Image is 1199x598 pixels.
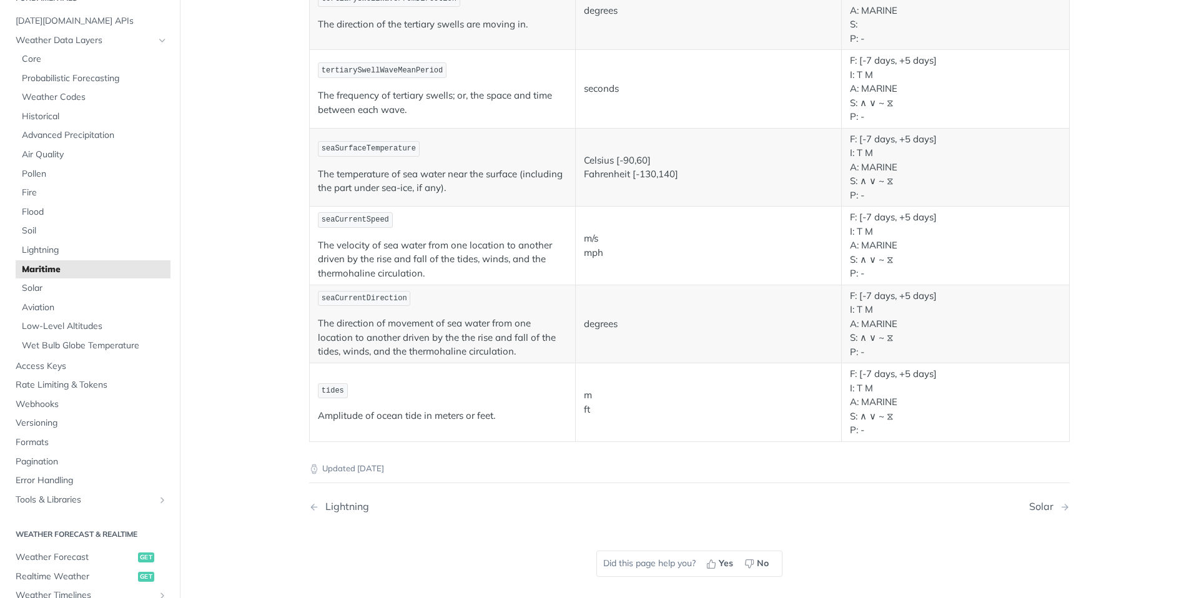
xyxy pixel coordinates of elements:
p: degrees [584,4,833,18]
p: The velocity of sea water from one location to another driven by the rise and fall of the tides, ... [318,238,567,281]
a: Webhooks [9,395,170,414]
a: Soil [16,222,170,240]
p: F: [-7 days, +5 days] I: T M A: MARINE S: ∧ ∨ ~ ⧖ P: - [850,210,1061,281]
span: Probabilistic Forecasting [22,72,167,85]
span: Weather Codes [22,91,167,104]
p: Updated [DATE] [309,463,1070,475]
p: The direction of the tertiary swells are moving in. [318,17,567,32]
p: F: [-7 days, +5 days] I: T M A: MARINE S: ∧ ∨ ~ ⧖ P: - [850,289,1061,360]
a: Historical [16,107,170,126]
span: Yes [719,557,733,570]
button: Show subpages for Tools & Libraries [157,495,167,505]
p: Amplitude of ocean tide in meters or feet. [318,409,567,423]
span: get [138,552,154,562]
a: Realtime Weatherget [9,567,170,586]
span: Flood [22,206,167,218]
span: Air Quality [22,149,167,161]
a: Probabilistic Forecasting [16,69,170,88]
span: [DATE][DOMAIN_NAME] APIs [16,15,167,27]
span: Pollen [22,168,167,180]
div: Solar [1029,501,1060,512]
span: Wet Bulb Globe Temperature [22,340,167,352]
span: seaCurrentSpeed [322,215,389,224]
span: Webhooks [16,398,167,411]
span: Lightning [22,244,167,257]
a: Weather Data LayersHide subpages for Weather Data Layers [9,31,170,50]
p: The frequency of tertiary swells; or, the space and time between each wave. [318,89,567,117]
span: Aviation [22,301,167,314]
p: seconds [584,82,833,96]
a: Weather Codes [16,88,170,107]
p: F: [-7 days, +5 days] I: T M A: MARINE S: ∧ ∨ ~ ⧖ P: - [850,132,1061,203]
a: Previous Page: Lightning [309,501,635,512]
span: get [138,572,154,582]
a: Versioning [9,414,170,433]
span: Historical [22,110,167,123]
p: The direction of movement of sea water from one location to another driven by the the rise and fa... [318,316,567,359]
p: m ft [584,388,833,416]
a: [DATE][DOMAIN_NAME] APIs [9,12,170,31]
span: Weather Data Layers [16,34,154,47]
a: Core [16,50,170,69]
a: Low-Level Altitudes [16,317,170,336]
p: degrees [584,317,833,331]
span: tides [322,386,344,395]
button: Yes [702,554,740,573]
div: Lightning [319,501,369,512]
a: Access Keys [9,357,170,376]
a: Error Handling [9,471,170,490]
a: Wet Bulb Globe Temperature [16,336,170,355]
a: Next Page: Solar [1029,501,1070,512]
span: Soil [22,225,167,237]
h2: Weather Forecast & realtime [9,529,170,540]
span: Error Handling [16,474,167,487]
span: Low-Level Altitudes [22,320,167,333]
a: Flood [16,203,170,222]
a: Maritime [16,260,170,279]
span: Realtime Weather [16,571,135,583]
a: Advanced Precipitation [16,126,170,145]
span: Versioning [16,417,167,429]
a: Fire [16,184,170,202]
a: Pagination [9,453,170,471]
span: Core [22,53,167,66]
button: Hide subpages for Weather Data Layers [157,36,167,46]
a: Tools & LibrariesShow subpages for Tools & Libraries [9,491,170,509]
span: Tools & Libraries [16,494,154,506]
span: seaSurfaceTemperature [322,144,416,153]
span: seaCurrentDirection [322,294,407,303]
a: Formats [9,433,170,452]
span: Formats [16,436,167,449]
a: Aviation [16,298,170,317]
p: F: [-7 days, +5 days] I: T M A: MARINE S: ∧ ∨ ~ ⧖ P: - [850,367,1061,438]
a: Rate Limiting & Tokens [9,376,170,395]
a: Solar [16,279,170,298]
p: The temperature of sea water near the surface (including the part under sea-ice, if any). [318,167,567,195]
span: Weather Forecast [16,551,135,564]
span: Rate Limiting & Tokens [16,379,167,391]
div: Did this page help you? [596,551,782,577]
span: Maritime [22,263,167,276]
p: m/s mph [584,232,833,260]
span: Advanced Precipitation [22,129,167,142]
button: No [740,554,776,573]
a: Weather Forecastget [9,548,170,567]
span: Access Keys [16,360,167,373]
a: Air Quality [16,145,170,164]
p: F: [-7 days, +5 days] I: T M A: MARINE S: ∧ ∨ ~ ⧖ P: - [850,54,1061,124]
nav: Pagination Controls [309,488,1070,525]
a: Pollen [16,165,170,184]
p: Celsius [-90,60] Fahrenheit [-130,140] [584,154,833,182]
span: tertiarySwellWaveMeanPeriod [322,66,443,75]
span: Pagination [16,456,167,468]
span: No [757,557,769,570]
a: Lightning [16,241,170,260]
span: Fire [22,187,167,199]
span: Solar [22,282,167,295]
